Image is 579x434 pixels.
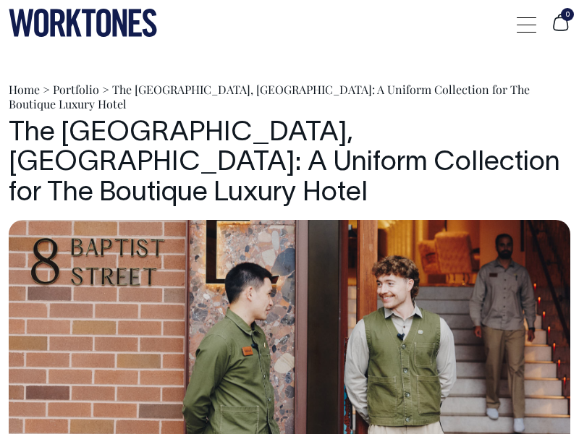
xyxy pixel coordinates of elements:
h1: The [GEOGRAPHIC_DATA], [GEOGRAPHIC_DATA]: A Uniform Collection for The Boutique Luxury Hotel [9,119,570,209]
span: > [43,82,50,97]
a: 0 [551,24,570,34]
span: > [102,82,109,97]
a: Home [9,82,40,97]
span: The [GEOGRAPHIC_DATA], [GEOGRAPHIC_DATA]: A Uniform Collection for The Boutique Luxury Hotel [9,82,530,111]
span: 0 [561,8,574,21]
a: Portfolio [53,82,99,97]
